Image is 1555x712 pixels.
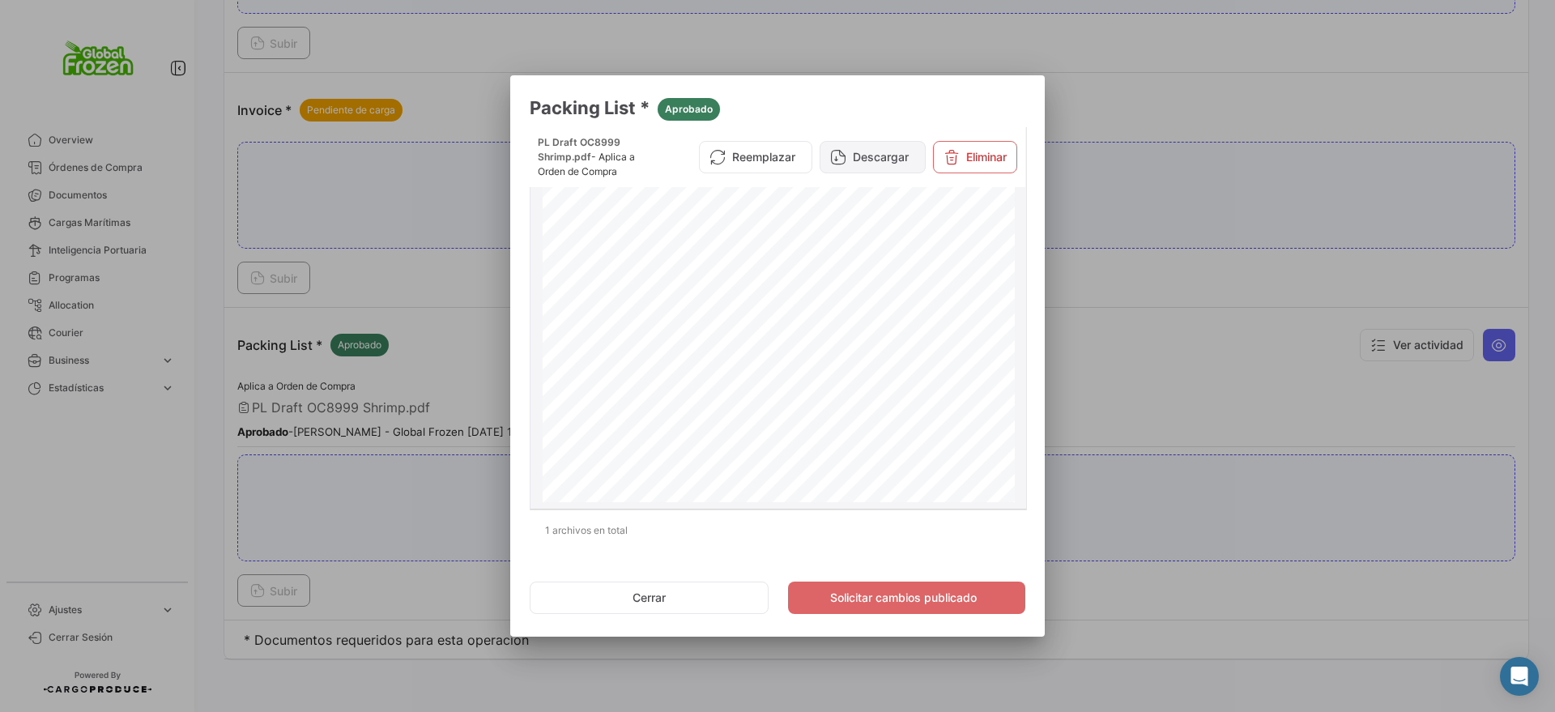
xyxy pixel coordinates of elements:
[933,141,1017,173] button: Eliminar
[530,582,769,614] button: Cerrar
[665,102,713,117] span: Aprobado
[538,136,620,163] span: PL Draft OC8999 Shrimp.pdf
[530,95,1025,121] h3: Packing List *
[699,141,812,173] button: Reemplazar
[530,510,1025,551] div: 1 archivos en total
[788,582,1025,614] button: Solicitar cambios publicado
[1500,657,1539,696] div: Abrir Intercom Messenger
[820,141,926,173] button: Descargar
